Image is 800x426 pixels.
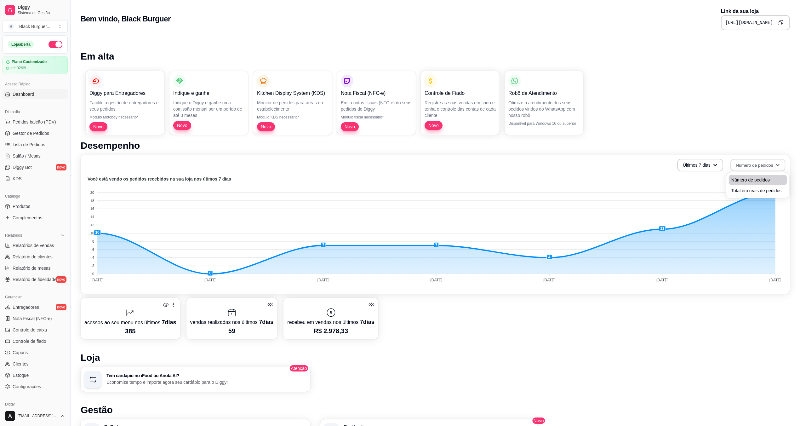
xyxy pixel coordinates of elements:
span: Clientes [13,361,29,367]
span: Relatório de fidelidade [13,276,56,283]
div: Acesso Rápido [3,79,68,89]
p: Kitchen Display System (KDS) [257,89,328,97]
tspan: [DATE] [430,278,442,282]
div: Gerenciar [3,292,68,302]
p: Robô de Atendimento [508,89,580,97]
p: Monitor de pedidos para áreas do estabelecimento [257,100,328,112]
p: Registre as suas vendas em fiado e tenha o controle das contas de cada cliente [425,100,496,118]
text: Você está vendo os pedidos recebidos na sua loja nos útimos 7 dias [88,176,231,181]
p: Indique e ganhe [173,89,244,97]
p: acessos ao seu menu nos últimos [84,318,176,327]
span: [EMAIL_ADDRESS][DOMAIN_NAME] [18,413,58,418]
p: Facilite a gestão de entregadores e seus pedidos. [89,100,161,112]
span: Relatório de clientes [13,254,53,260]
h1: Gestão [81,404,790,416]
article: Plano Customizado [12,60,47,64]
p: Disponível para Windows 10 ou superior [508,121,580,126]
span: Novo [91,124,106,130]
span: Número de pedidos [731,177,784,183]
button: Últimos 7 dias [677,159,723,171]
tspan: [DATE] [543,278,555,282]
p: Otimize o atendimento dos seus pedidos vindos do WhatsApp com nosso robô [508,100,580,118]
span: Produtos [13,203,30,210]
p: Módulo KDS necessário* [257,115,328,120]
h3: Tem cardápio no iFood ou Anota AI? [106,373,306,378]
p: vendas realizadas nos últimos [190,318,274,326]
p: Emita notas fiscais (NFC-e) do seus pedidos do Diggy [341,100,412,112]
article: até 02/09 [10,66,26,71]
span: Controle de caixa [13,327,47,333]
span: Novo [342,124,357,130]
button: Alterar Status [49,41,62,48]
p: Módulo Motoboy necessário* [89,115,161,120]
span: Relatório de mesas [13,265,51,271]
ul: Número de pedidos [729,175,787,196]
span: Relatórios de vendas [13,242,54,249]
tspan: 8 [92,239,94,243]
tspan: [DATE] [317,278,329,282]
span: Lista de Pedidos [13,141,45,148]
span: Dashboard [13,91,34,97]
span: Pedidos balcão (PDV) [13,119,56,125]
h2: Bem vindo, Black Burguer [81,14,171,24]
span: Gestor de Pedidos [13,130,49,136]
tspan: 20 [90,191,94,194]
p: Indique o Diggy e ganhe uma comissão mensal por um perído de até 3 meses [173,100,244,118]
span: Total em reais de pedidos [731,187,784,194]
div: Diggy [3,399,68,409]
button: Número de pedidos [730,159,786,171]
p: Controle de Fiado [425,89,496,97]
span: KDS [13,176,22,182]
tspan: 14 [90,215,94,219]
span: Novo [258,124,274,130]
span: Configurações [13,383,41,390]
p: Link da sua loja [721,8,790,15]
tspan: 4 [92,256,94,259]
span: Controle de fiado [13,338,46,344]
p: 59 [190,326,274,335]
tspan: 10 [90,231,94,235]
tspan: 18 [90,199,94,203]
tspan: 2 [92,264,94,268]
span: Atenção [289,365,309,372]
span: 7 dias [162,319,176,325]
span: Nota Fiscal (NFC-e) [13,315,52,322]
span: Salão / Mesas [13,153,41,159]
p: Economize tempo e importe agora seu cardápio para o Diggy! [106,379,306,385]
span: Novo [426,122,441,129]
span: Estoque [13,372,29,378]
tspan: [DATE] [769,278,781,282]
h1: Desempenho [81,140,790,151]
pre: [URL][DOMAIN_NAME] [725,20,773,26]
tspan: 0 [92,272,94,276]
div: Loja aberta [8,41,34,48]
h1: Em alta [81,51,790,62]
tspan: [DATE] [204,278,216,282]
span: Novo [532,417,546,424]
p: Módulo fiscal necessário* [341,115,412,120]
button: Select a team [3,20,68,33]
tspan: [DATE] [91,278,103,282]
div: Dia a dia [3,107,68,117]
p: 385 [84,327,176,336]
p: R$ 2.978,33 [287,326,374,335]
span: Entregadores [13,304,39,310]
p: recebeu em vendas nos últimos [287,318,374,326]
span: Novo [174,122,190,129]
h1: Loja [81,352,790,363]
p: Diggy para Entregadores [89,89,161,97]
span: Cupons [13,349,28,356]
p: Nota Fiscal (NFC-e) [341,89,412,97]
span: 7 dias [360,319,374,325]
tspan: [DATE] [656,278,668,282]
span: Diggy [18,5,65,10]
div: Black Burguer ... [19,23,50,30]
tspan: 16 [90,207,94,210]
tspan: 12 [90,223,94,227]
span: Sistema de Gestão [18,10,65,15]
span: 7 dias [259,319,273,325]
span: B [8,23,14,30]
span: Complementos [13,215,42,221]
div: Catálogo [3,191,68,201]
span: Relatórios [5,233,22,238]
